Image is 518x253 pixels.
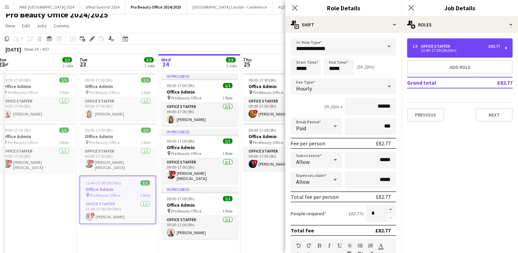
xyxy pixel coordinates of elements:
[63,63,73,68] div: 2 Jobs
[79,57,87,63] span: Tue
[285,16,402,33] div: Shift
[223,151,232,156] span: 1 Role
[167,83,194,88] span: 09:00-17:00 (8h)
[79,176,156,224] div: 11:40-17:00 (5h20m)1/1Office Admin Pro Beauty Office1 RoleOffice Staffer1/111:40-17:00 (5h20m)![P...
[324,104,342,110] div: 5h 20m x
[249,77,276,83] span: 09:00-17:00 (8h)
[161,57,171,63] span: Wed
[249,128,276,133] span: 09:00-17:00 (8h)
[79,73,156,121] app-job-card: 09:00-17:00 (8h)1/1Office Admin Pro Beauty Office1 RoleOffice Staffer1/109:00-17:00 (8h)[PERSON_N...
[291,210,326,217] label: People required
[296,158,309,165] span: Allow
[3,21,18,30] a: View
[243,83,320,89] h3: Office Admin
[291,227,314,234] div: Total fee
[79,147,156,173] app-card-role: Office Staffer1/109:00-17:00 (8h)![PERSON_NAME][MEDICAL_DATA]
[5,46,21,53] div: [DATE]
[161,73,238,126] app-job-card: In progress09:00-17:00 (8h)1/1Office Admin Pro Beauty Office1 RoleOffice Staffer1/109:00-17:00 (8...
[368,243,373,248] button: Ordered List
[51,21,72,30] a: Comms
[141,90,151,95] span: 1 Role
[79,133,156,140] h3: Office Admin
[223,138,232,144] span: 1/1
[167,138,194,144] span: 09:00-17:00 (8h)
[59,140,69,145] span: 1 Role
[253,90,283,95] span: Pro Beauty Office
[34,21,50,30] a: Jobs
[167,196,194,201] span: 09:00-17:00 (8h)
[79,83,156,89] h3: Office Admin
[223,95,232,100] span: 1 Role
[85,128,113,133] span: 09:00-17:00 (8h)
[243,123,320,171] div: 09:00-17:00 (8h)1/1Office Admin Pro Beauty Office1 RoleOffice Staffer1/109:00-17:00 (8h)![PERSON_...
[8,160,12,164] span: !
[488,44,500,49] div: £82.77
[5,10,108,20] h1: Pro Beauty Office 2024/2025
[242,60,252,68] span: 25
[37,23,47,29] span: Jobs
[144,57,154,62] span: 3/3
[22,23,30,29] span: Edit
[59,90,69,95] span: 1 Role
[171,151,201,156] span: Pro Beauty Office
[161,129,238,134] div: In progress
[296,125,306,132] span: Paid
[306,243,311,248] button: Redo
[161,129,238,184] app-job-card: In progress09:00-17:00 (8h)1/1Office Admin Pro Beauty Office1 RoleOffice Staffer1/109:00-17:00 (8...
[223,196,232,201] span: 1/1
[161,186,238,239] app-job-card: In progress09:00-17:00 (8h)1/1Office Admin Pro Beauty Office1 RoleOffice Staffer1/109:00-17:00 (8...
[161,202,238,208] h3: Office Admin
[273,0,306,14] button: AQE & WWEM
[3,77,31,83] span: 09:00-17:00 (8h)
[402,16,518,33] div: Roles
[8,90,38,95] span: Pro Beauty Office
[91,213,95,217] span: !
[254,110,258,114] span: !
[243,97,320,121] app-card-role: Office Staffer1/109:00-17:00 (8h)![PERSON_NAME]
[160,60,171,68] span: 24
[79,123,156,173] app-job-card: 09:00-17:00 (8h)1/1Office Admin Pro Beauty Office1 RoleOffice Staffer1/109:00-17:00 (8h)![PERSON_...
[243,73,320,121] app-job-card: 09:00-17:00 (8h)1/1Office Admin Pro Beauty Office1 RoleOffice Staffer1/109:00-17:00 (8h)![PERSON_...
[80,200,155,224] app-card-role: Office Staffer1/111:40-17:00 (5h20m)![PERSON_NAME]
[254,160,258,164] span: !
[296,178,309,185] span: Allow
[187,0,273,14] button: [GEOGRAPHIC_DATA] London - Conference
[144,63,155,68] div: 3 Jobs
[171,208,201,214] span: Pro Beauty Office
[140,193,150,198] span: 1 Role
[23,47,40,52] span: Week 39
[407,77,476,88] td: Grand total
[89,90,119,95] span: Pro Beauty Office
[226,63,237,68] div: 3 Jobs
[385,205,396,214] button: Increase
[172,171,176,175] span: !
[54,23,69,29] span: Comms
[285,3,402,12] h3: Role Details
[89,140,119,145] span: Pro Beauty Office
[348,210,363,217] div: £82.77 x
[243,57,252,63] span: Thu
[8,140,38,145] span: Pro Beauty Office
[141,140,151,145] span: 1 Role
[19,21,33,30] a: Edit
[376,140,391,147] div: £82.77
[413,49,500,52] div: 11:40-17:00 (5h20m)
[161,144,238,150] h3: Office Admin
[141,128,151,133] span: 1/1
[161,89,238,95] h3: Office Admin
[78,60,87,68] span: 23
[223,83,232,88] span: 1/1
[253,140,283,145] span: Pro Beauty Office
[356,64,374,70] div: (5h 20m)
[407,108,444,122] button: Previous
[223,208,232,214] span: 1 Role
[140,180,150,185] span: 1/1
[407,60,513,74] button: Add role
[59,77,69,83] span: 1/1
[402,3,518,12] h3: Job Details
[171,95,201,100] span: Pro Beauty Office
